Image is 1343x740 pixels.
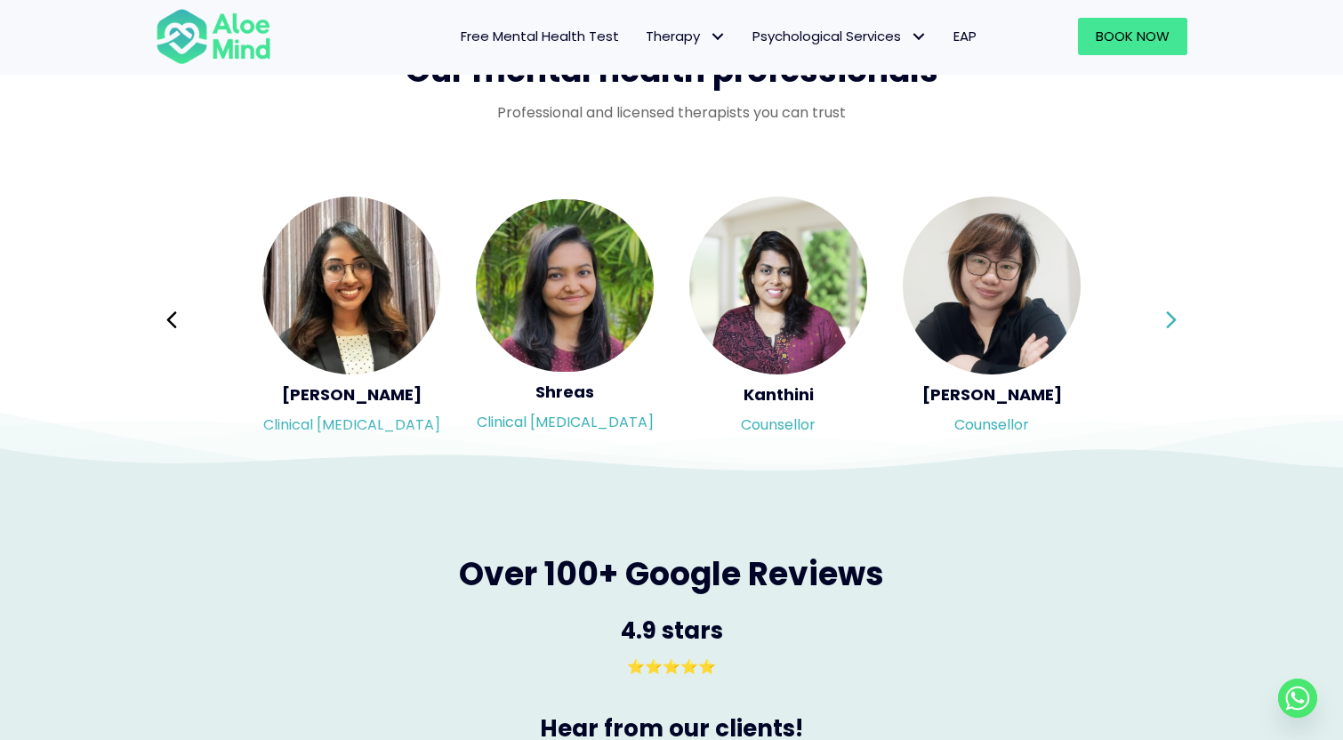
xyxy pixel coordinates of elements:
div: Slide 7 of 3 [903,195,1081,446]
nav: Menu [294,18,990,55]
span: Therapy: submenu [704,24,730,50]
a: Whatsapp [1278,679,1317,718]
a: Book Now [1078,18,1187,55]
img: <h5>Anita</h5><p>Clinical Psychologist</p> [262,197,440,374]
div: Slide 6 of 3 [689,195,867,446]
span: ⭐ [698,656,716,677]
img: <h5>Kanthini</h5><p>Counsellor</p> [689,197,867,374]
a: TherapyTherapy: submenu [632,18,739,55]
span: EAP [953,27,977,45]
a: <h5>Shreas</h5><p>Clinical Psychologist</p> ShreasClinical [MEDICAL_DATA] [476,199,654,441]
div: Slide 5 of 3 [476,195,654,446]
span: Therapy [646,27,726,45]
h5: [PERSON_NAME] [262,383,440,406]
span: ⭐ [680,656,698,677]
span: ⭐ [645,656,663,677]
h5: [PERSON_NAME] [903,383,1081,406]
img: <h5>Yvonne</h5><p>Counsellor</p> [903,197,1081,374]
img: Aloe mind Logo [156,7,271,66]
span: Over 100+ Google Reviews [459,551,884,597]
a: EAP [940,18,990,55]
span: Our mental health professionals [406,48,938,93]
span: ⭐ [663,656,680,677]
a: <h5>Kanthini</h5><p>Counsellor</p> KanthiniCounsellor [689,197,867,444]
span: Psychological Services: submenu [905,24,931,50]
img: <h5>Shreas</h5><p>Clinical Psychologist</p> [476,199,654,372]
span: 4.9 stars [621,615,723,647]
span: ⭐ [627,656,645,677]
h5: Shreas [476,381,654,403]
span: Book Now [1096,27,1170,45]
a: <h5>Anita</h5><p>Clinical Psychologist</p> [PERSON_NAME]Clinical [MEDICAL_DATA] [262,197,440,444]
span: Psychological Services [752,27,927,45]
a: <h5>Yvonne</h5><p>Counsellor</p> [PERSON_NAME]Counsellor [903,197,1081,444]
span: Free Mental Health Test [461,27,619,45]
a: Psychological ServicesPsychological Services: submenu [739,18,940,55]
a: Free Mental Health Test [447,18,632,55]
p: Professional and licensed therapists you can trust [156,102,1187,123]
h5: Kanthini [689,383,867,406]
div: Slide 4 of 3 [262,195,440,446]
